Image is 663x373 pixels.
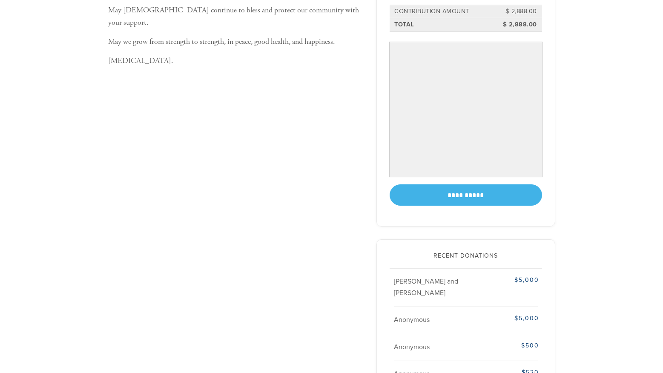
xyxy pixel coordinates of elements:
[393,19,500,31] td: Total
[500,6,538,17] td: $ 2,888.00
[108,4,364,29] p: May [DEMOGRAPHIC_DATA] continue to bless and protect our community with your support.
[391,44,540,175] iframe: Secure payment input frame
[488,314,539,323] div: $5,000
[500,19,538,31] td: $ 2,888.00
[393,6,500,17] td: Contribution Amount
[394,343,430,351] span: Anonymous
[488,275,539,284] div: $5,000
[108,55,364,67] p: [MEDICAL_DATA].
[488,341,539,350] div: $500
[394,277,458,297] span: [PERSON_NAME] and [PERSON_NAME]
[394,316,430,324] span: Anonymous
[108,36,364,48] p: May we grow from strength to strength, in peace, good health, and happiness.
[390,252,542,260] h2: Recent Donations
